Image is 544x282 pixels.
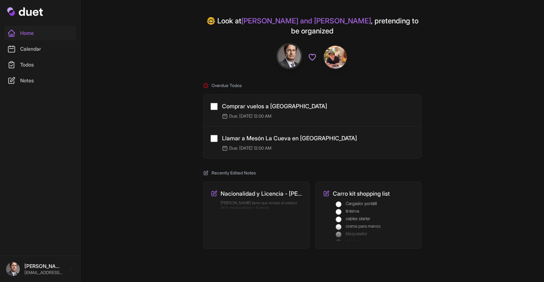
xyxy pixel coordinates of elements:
[203,83,422,88] h2: Overdue Todos
[222,135,357,142] a: Llamar a Mesón La Cueva en [GEOGRAPHIC_DATA]
[4,42,76,56] a: Calendar
[4,58,76,72] a: Todos
[324,46,347,69] img: IMG_0065.jpeg
[222,145,271,151] span: Due: [DATE] 12:00 AM
[6,262,74,276] a: [PERSON_NAME] [EMAIL_ADDRESS][DOMAIN_NAME]
[6,262,20,276] img: Jimmy_McGill_infobox.jpg
[241,17,371,25] span: [PERSON_NAME] and [PERSON_NAME]
[323,189,414,241] a: Edit Carro kit shopping list
[333,189,390,198] h3: Carro kit shopping list
[4,26,76,40] a: Home
[203,16,422,36] h4: 🤓 Look at , pretending to be organized
[210,189,302,241] a: Edit Nacionalidad y Licencia - Aixa
[222,113,271,119] span: Due: [DATE] 12:00 AM
[24,270,63,276] p: [EMAIL_ADDRESS][DOMAIN_NAME]
[24,263,63,270] p: [PERSON_NAME]
[221,189,302,198] h3: Nacionalidad y Licencia - [PERSON_NAME]
[222,103,327,110] a: Comprar vuelos a [GEOGRAPHIC_DATA]
[336,223,414,229] li: crema para manos
[336,216,414,222] li: cables starter
[336,201,414,207] li: Cargador portátil
[278,45,301,68] img: Jimmy_McGill_infobox.jpg
[336,208,414,214] li: linterna
[4,73,76,88] a: Notes
[203,170,422,176] h2: Recently Edited Notes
